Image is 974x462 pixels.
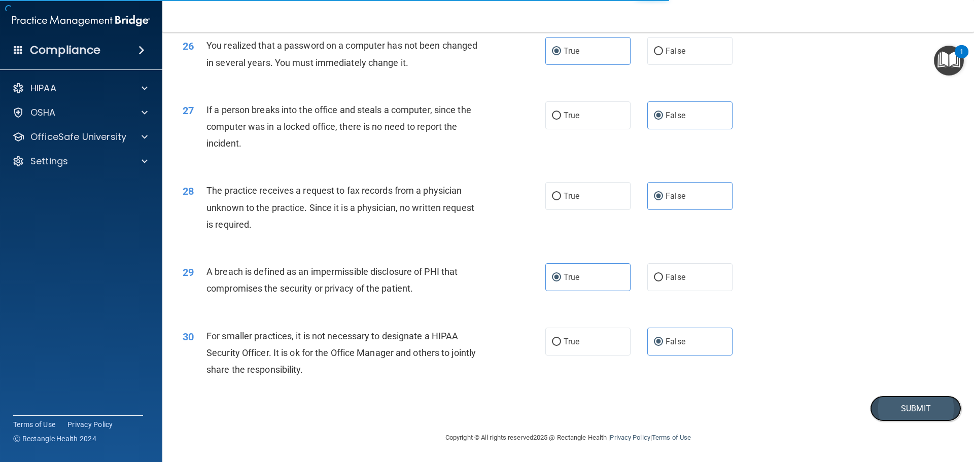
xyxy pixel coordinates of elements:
[552,112,561,120] input: True
[552,48,561,55] input: True
[960,52,963,65] div: 1
[206,40,477,67] span: You realized that a password on a computer has not been changed in several years. You must immedi...
[654,274,663,281] input: False
[552,274,561,281] input: True
[67,419,113,430] a: Privacy Policy
[12,131,148,143] a: OfficeSafe University
[183,185,194,197] span: 28
[206,331,476,375] span: For smaller practices, it is not necessary to designate a HIPAA Security Officer. It is ok for th...
[654,48,663,55] input: False
[564,337,579,346] span: True
[564,272,579,282] span: True
[666,111,685,120] span: False
[13,434,96,444] span: Ⓒ Rectangle Health 2024
[12,106,148,119] a: OSHA
[666,337,685,346] span: False
[564,191,579,201] span: True
[652,434,691,441] a: Terms of Use
[30,106,56,119] p: OSHA
[206,266,458,294] span: A breach is defined as an impermissible disclosure of PHI that compromises the security or privac...
[666,272,685,282] span: False
[654,193,663,200] input: False
[30,131,126,143] p: OfficeSafe University
[183,40,194,52] span: 26
[564,111,579,120] span: True
[12,155,148,167] a: Settings
[183,266,194,278] span: 29
[610,434,650,441] a: Privacy Policy
[13,419,55,430] a: Terms of Use
[666,46,685,56] span: False
[666,191,685,201] span: False
[12,11,150,31] img: PMB logo
[383,421,753,454] div: Copyright © All rights reserved 2025 @ Rectangle Health | |
[30,43,100,57] h4: Compliance
[923,392,962,431] iframe: Drift Widget Chat Controller
[30,82,56,94] p: HIPAA
[206,104,471,149] span: If a person breaks into the office and steals a computer, since the computer was in a locked offi...
[552,193,561,200] input: True
[12,82,148,94] a: HIPAA
[654,112,663,120] input: False
[30,155,68,167] p: Settings
[183,104,194,117] span: 27
[552,338,561,346] input: True
[934,46,964,76] button: Open Resource Center, 1 new notification
[654,338,663,346] input: False
[183,331,194,343] span: 30
[870,396,961,421] button: Submit
[564,46,579,56] span: True
[206,185,474,229] span: The practice receives a request to fax records from a physician unknown to the practice. Since it...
